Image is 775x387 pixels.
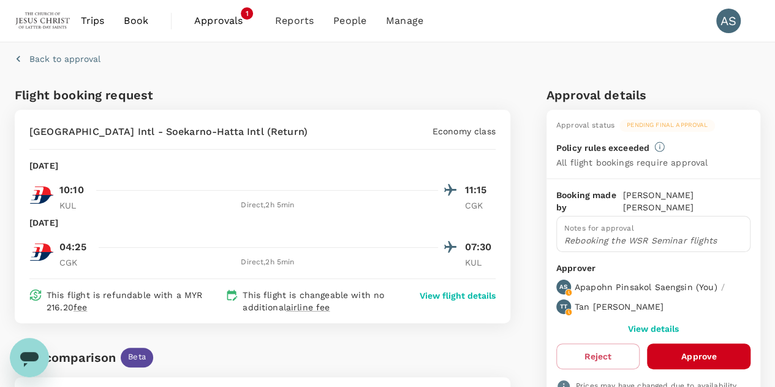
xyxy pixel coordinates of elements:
p: 07:30 [465,240,496,255]
p: 10:10 [59,183,84,197]
span: Beta [121,351,153,363]
span: Book [124,13,148,28]
iframe: Button to launch messaging window [10,338,49,377]
p: 11:15 [465,183,496,197]
button: Reject [556,343,640,369]
p: [PERSON_NAME] [PERSON_NAME] [622,189,750,213]
div: Approval status [556,120,614,132]
span: Trips [81,13,105,28]
p: This flight is refundable with a MYR 216.20 [47,289,221,313]
div: AS [716,9,741,33]
p: Policy rules exceeded [556,142,649,154]
p: KUL [465,256,496,269]
p: [DATE] [29,216,58,229]
p: Tan [PERSON_NAME] [575,301,664,313]
span: Pending final approval [619,121,715,129]
p: Apapohn Pinsakol Saengsin ( You ) [575,281,717,293]
p: Rebooking the WSR Seminar flights [564,234,743,247]
h6: Approval details [546,85,760,105]
p: [DATE] [29,159,58,172]
span: fee [74,302,87,312]
p: AS [559,283,567,291]
span: Notes for approval [564,224,634,232]
div: Fare comparison [15,348,116,367]
button: View flight details [420,289,496,302]
p: Booking made by [556,189,623,213]
p: Economy class [433,125,496,137]
div: Direct , 2h 5min [97,199,438,212]
p: This flight is changeable with no additional [243,289,397,313]
p: 04:25 [59,240,86,255]
span: Approvals [194,13,255,28]
button: Back to approval [15,53,100,65]
p: CGK [465,199,496,212]
button: Approve [647,343,750,369]
button: View details [628,324,679,334]
p: CGK [59,256,90,269]
p: / [720,281,724,293]
h6: Flight booking request [15,85,260,105]
span: Manage [386,13,423,28]
span: 1 [241,7,253,20]
p: [GEOGRAPHIC_DATA] Intl - Soekarno-Hatta Intl (Return) [29,125,308,139]
div: Direct , 2h 5min [97,256,438,269]
span: People [333,13,366,28]
p: Approver [556,262,750,275]
span: Reports [275,13,314,28]
p: TT [560,302,567,311]
img: MH [29,183,54,207]
p: KUL [59,199,90,212]
p: Back to approval [29,53,100,65]
img: The Malaysian Church of Jesus Christ of Latter-day Saints [15,7,71,34]
img: MH [29,240,54,264]
span: airline fee [286,302,330,312]
p: All flight bookings require approval [556,156,708,169]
